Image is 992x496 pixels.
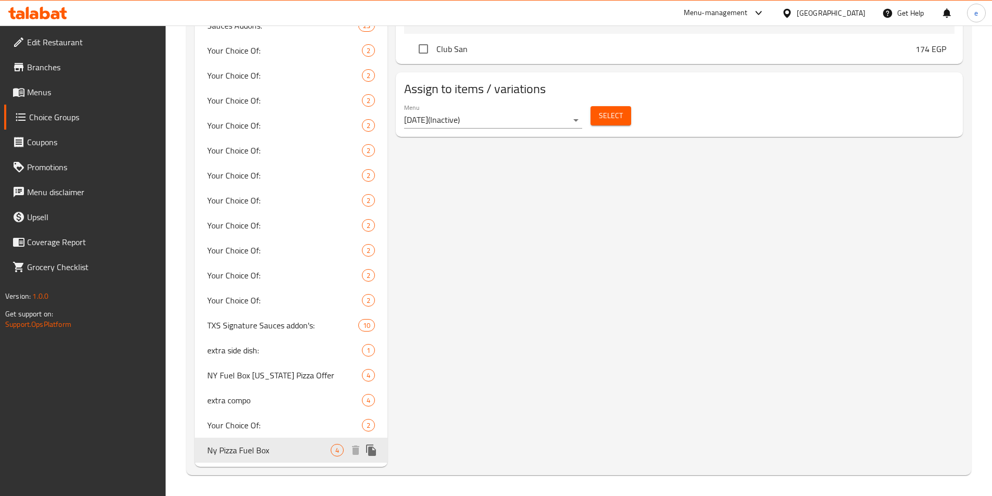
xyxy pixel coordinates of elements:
button: delete [348,442,363,458]
div: Choices [362,394,375,406]
div: Your Choice Of:2 [195,263,388,288]
span: 2 [362,421,374,430]
span: Branches [27,61,157,73]
span: Your Choice Of: [207,269,362,282]
span: Your Choice Of: [207,119,362,132]
div: Menu-management [684,7,748,19]
span: Get support on: [5,307,53,321]
div: Your Choice Of:2 [195,63,388,88]
a: Coverage Report [4,230,166,255]
span: Upsell [27,211,157,223]
span: TXS Signature Sauces addon's: [207,319,359,332]
button: duplicate [363,442,379,458]
a: Coupons [4,130,166,155]
div: Choices [362,94,375,107]
a: Edit Restaurant [4,30,166,55]
div: Your Choice Of:2 [195,188,388,213]
div: Choices [362,369,375,381]
span: 2 [362,71,374,81]
span: Ny Pizza Fuel Box [207,444,331,456]
a: Branches [4,55,166,80]
div: Your Choice Of:2 [195,163,388,188]
span: 2 [362,171,374,181]
span: 2 [362,146,374,156]
div: extra compo4 [195,388,388,413]
span: 2 [362,246,374,256]
div: Choices [358,319,375,332]
span: e [974,7,978,19]
span: 2 [362,296,374,306]
span: Sauces Addons: [207,19,359,32]
span: extra compo [207,394,362,406]
span: Your Choice Of: [207,94,362,107]
span: Coupons [27,136,157,148]
span: Coverage Report [27,236,157,248]
span: 2 [362,196,374,206]
div: Choices [362,419,375,431]
span: Edit Restaurant [27,36,157,48]
span: Select choice [412,38,434,60]
span: 4 [331,446,343,455]
span: 2 [362,221,374,231]
span: Menu disclaimer [27,186,157,198]
span: Grocery Checklist [27,261,157,273]
span: Your Choice Of: [207,44,362,57]
label: Menu [404,104,419,110]
div: Choices [362,194,375,207]
span: Your Choice Of: [207,169,362,182]
div: Choices [362,244,375,257]
span: Version: [5,289,31,303]
div: Your Choice Of:2 [195,138,388,163]
span: Select [599,109,623,122]
span: Menus [27,86,157,98]
span: 2 [362,271,374,281]
div: Choices [362,269,375,282]
span: 2 [362,96,374,106]
span: 1 [362,346,374,355]
span: extra side dish: [207,344,362,357]
span: 4 [362,396,374,405]
a: Promotions [4,155,166,180]
span: 2 [362,121,374,131]
a: Support.OpsPlatform [5,317,71,331]
div: Your Choice Of:2 [195,213,388,238]
span: 4 [362,371,374,380]
span: Your Choice Of: [207,219,362,232]
span: Promotions [27,161,157,173]
div: TXS Signature Sauces addon's:10 [195,313,388,338]
div: [GEOGRAPHIC_DATA] [797,7,865,19]
span: Choice Groups [29,111,157,123]
a: Grocery Checklist [4,255,166,279]
div: Your Choice Of:2 [195,238,388,263]
div: Your Choice Of:2 [195,38,388,63]
span: Your Choice Of: [207,244,362,257]
div: Your Choice Of:2 [195,413,388,438]
span: Your Choice Of: [207,69,362,82]
button: Select [591,106,631,125]
div: Your Choice Of:2 [195,113,388,138]
a: Menu disclaimer [4,180,166,205]
h2: Assign to items / variations [404,81,955,97]
div: Your Choice Of:2 [195,88,388,113]
div: Choices [362,169,375,182]
div: NY Fuel Box [US_STATE] Pizza Offer4 [195,363,388,388]
span: 10 [359,321,374,330]
a: Menus [4,80,166,105]
span: Club San [436,43,915,55]
div: Ny Pizza Fuel Box4deleteduplicate [195,438,388,463]
div: Choices [362,219,375,232]
div: Choices [331,444,344,456]
div: Choices [362,44,375,57]
div: Your Choice Of:2 [195,288,388,313]
span: Your Choice Of: [207,419,362,431]
span: NY Fuel Box [US_STATE] Pizza Offer [207,369,362,381]
div: Choices [362,144,375,157]
div: Choices [362,69,375,82]
span: 2 [362,46,374,56]
a: Choice Groups [4,105,166,130]
span: 1.0.0 [32,289,48,303]
div: Choices [362,344,375,357]
a: Upsell [4,205,166,230]
div: Choices [362,294,375,307]
div: Choices [362,119,375,132]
